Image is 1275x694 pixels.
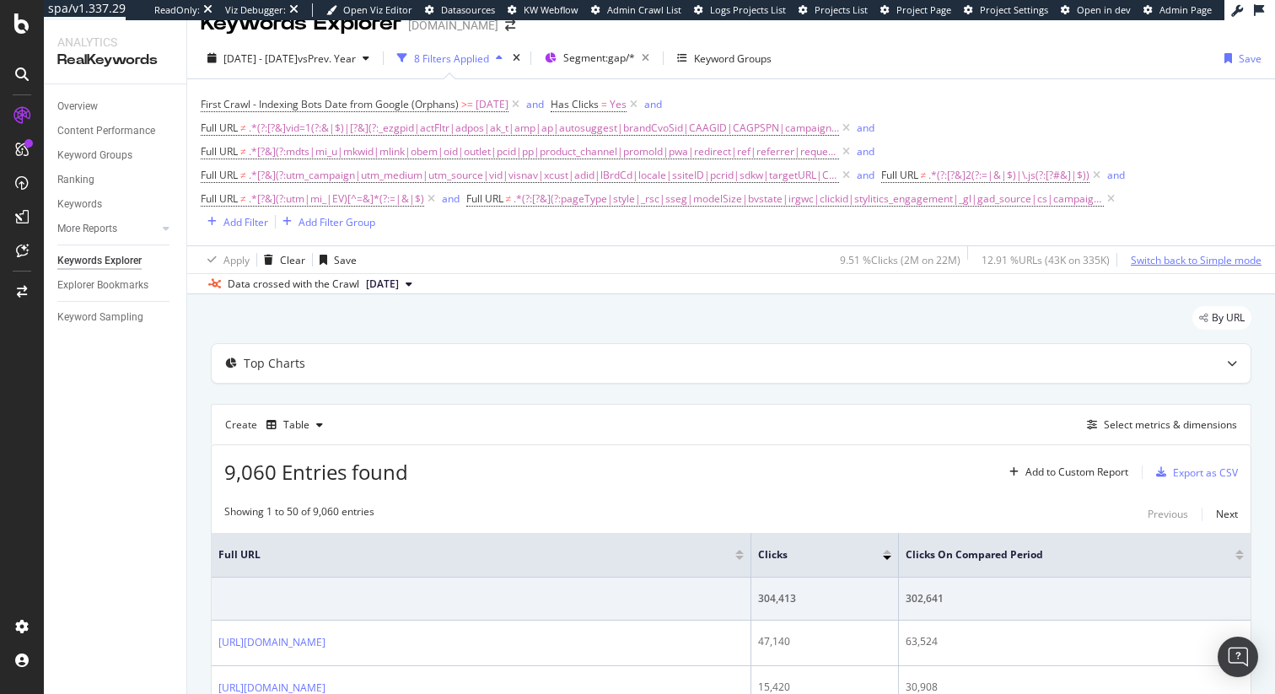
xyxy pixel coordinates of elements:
[601,97,607,111] span: =
[425,3,495,17] a: Datasources
[201,212,268,232] button: Add Filter
[1216,507,1238,521] div: Next
[1173,465,1238,480] div: Export as CSV
[509,50,524,67] div: times
[799,3,868,17] a: Projects List
[57,196,102,213] div: Keywords
[896,3,951,16] span: Project Page
[1077,3,1131,16] span: Open in dev
[299,215,375,229] div: Add Filter Group
[57,171,175,189] a: Ranking
[815,3,868,16] span: Projects List
[551,97,599,111] span: Has Clicks
[857,143,874,159] button: and
[928,164,1089,187] span: .*(?:[?&]2(?:=|&|$)|\.js(?:[?#&]|$))
[906,547,1210,562] span: Clicks On Compared Period
[514,187,1104,211] span: .*(?:[?&](?:pageType|style|_rsc|sseg|modelSize|bvstate|irgwc|clickid|stylitics_engagement|_gl|gad...
[201,97,459,111] span: First Crawl - Indexing Bots Date from Google (Orphans)
[257,246,305,273] button: Clear
[57,309,175,326] a: Keyword Sampling
[857,121,874,135] div: and
[1003,459,1128,486] button: Add to Custom Report
[201,45,376,72] button: [DATE] - [DATE]vsPrev. Year
[366,277,399,292] span: 2025 Aug. 20th
[1025,467,1128,477] div: Add to Custom Report
[218,547,710,562] span: Full URL
[1124,246,1262,273] button: Switch back to Simple mode
[249,116,839,140] span: .*(?:[?&]vid=1(?:&|$)|[?&](?:_ezgpid|actFltr|adpos|ak_t|amp|ap|autosuggest|brandCvoSid|CAAGID|CAG...
[334,253,357,267] div: Save
[610,93,627,116] span: Yes
[857,144,874,159] div: and
[1159,3,1212,16] span: Admin Page
[225,3,286,17] div: Viz Debugger:
[980,3,1048,16] span: Project Settings
[228,277,359,292] div: Data crossed with the Crawl
[201,144,238,159] span: Full URL
[249,187,424,211] span: .*[?&](?:utm|mi_|EV)[^=&]*(?:=|&|$)
[694,3,786,17] a: Logs Projects List
[758,547,858,562] span: Clicks
[57,51,173,70] div: RealKeywords
[506,191,512,206] span: ≠
[298,51,356,66] span: vs Prev. Year
[1239,51,1262,66] div: Save
[57,171,94,189] div: Ranking
[526,97,544,111] div: and
[57,220,117,238] div: More Reports
[57,220,158,238] a: More Reports
[240,191,246,206] span: ≠
[57,122,175,140] a: Content Performance
[154,3,200,17] div: ReadOnly:
[1107,168,1125,182] div: and
[461,97,473,111] span: >=
[225,412,330,438] div: Create
[1080,415,1237,435] button: Select metrics & dimensions
[57,309,143,326] div: Keyword Sampling
[476,93,508,116] span: [DATE]
[880,3,951,17] a: Project Page
[408,17,498,34] div: [DOMAIN_NAME]
[218,634,325,651] a: [URL][DOMAIN_NAME]
[249,140,839,164] span: .*[?&](?:mdts|mi_u|mkwid|mlink|obem|oid|outlet|pcid|pp|product_channel|promoId|pwa|redirect|ref|r...
[1148,504,1188,525] button: Previous
[57,147,175,164] a: Keyword Groups
[921,168,927,182] span: ≠
[240,144,246,159] span: ≠
[526,96,544,112] button: and
[260,412,330,438] button: Table
[1218,637,1258,677] div: Open Intercom Messenger
[201,168,238,182] span: Full URL
[276,212,375,232] button: Add Filter Group
[591,3,681,17] a: Admin Crawl List
[1104,417,1237,432] div: Select metrics & dimensions
[1107,167,1125,183] button: and
[906,634,1244,649] div: 63,524
[670,45,778,72] button: Keyword Groups
[223,215,268,229] div: Add Filter
[644,96,662,112] button: and
[223,253,250,267] div: Apply
[1149,459,1238,486] button: Export as CSV
[1212,313,1245,323] span: By URL
[57,147,132,164] div: Keyword Groups
[224,504,374,525] div: Showing 1 to 50 of 9,060 entries
[57,277,175,294] a: Explorer Bookmarks
[57,277,148,294] div: Explorer Bookmarks
[857,167,874,183] button: and
[249,164,839,187] span: .*[?&](?:utm_campaign|utm_medium|utm_source|vid|visnav|xcust|adid|lBrdCd|locale|ssiteID|pcrid|sdk...
[694,51,772,66] div: Keyword Groups
[710,3,786,16] span: Logs Projects List
[224,458,408,486] span: 9,060 Entries found
[964,3,1048,17] a: Project Settings
[343,3,412,16] span: Open Viz Editor
[840,253,960,267] div: 9.51 % Clicks ( 2M on 22M )
[563,51,635,65] span: Segment: gap/*
[441,3,495,16] span: Datasources
[1218,45,1262,72] button: Save
[201,9,401,38] div: Keywords Explorer
[857,120,874,136] button: and
[1061,3,1131,17] a: Open in dev
[758,634,891,649] div: 47,140
[538,45,656,72] button: Segment:gap/*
